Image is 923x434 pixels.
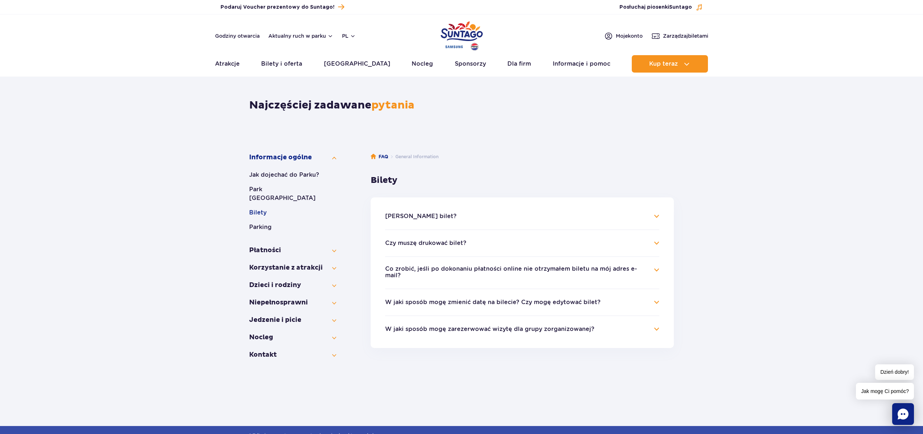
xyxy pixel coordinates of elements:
[616,32,643,40] span: Moje konto
[669,5,692,10] span: Suntago
[215,32,260,40] a: Godziny otwarcia
[553,55,610,73] a: Informacje i pomoc
[385,213,457,220] button: [PERSON_NAME] bilet?
[249,223,336,232] button: Parking
[249,351,336,359] button: Kontakt
[249,171,336,179] button: Jak dojechać do Parku?
[385,326,594,332] button: W jaki sposób mogę zarezerwować wizytę dla grupy zorganizowanej?
[619,4,692,11] span: Posłuchaj piosenki
[249,246,336,255] button: Płatności
[249,298,336,307] button: Niepełno­sprawni
[385,266,648,279] button: Co zrobić, jeśli po dokonaniu płatności online nie otrzymałem biletu na mój adres e-mail?
[619,4,703,11] button: Posłuchaj piosenkiSuntago
[249,316,336,324] button: Jedzenie i picie
[412,55,433,73] a: Nocleg
[663,32,708,40] span: Zarządzaj biletami
[371,175,674,186] h3: Bilety
[249,185,336,202] button: Park [GEOGRAPHIC_DATA]
[249,263,336,272] button: Korzystanie z atrakcji
[371,153,388,160] a: FAQ
[388,153,438,160] li: General Information
[385,299,601,306] button: W jaki sposób mogę zmienić datę na bilecie? Czy mogę edytować bilet?
[507,55,531,73] a: Dla firm
[892,403,914,425] div: Chat
[268,33,333,39] button: Aktualny ruch w parku
[649,61,678,67] span: Kup teraz
[249,333,336,342] button: Nocleg
[385,240,466,246] button: Czy muszę drukować bilet?
[249,281,336,290] button: Dzieci i rodziny
[342,32,356,40] button: pl
[604,32,643,40] a: Mojekonto
[441,18,483,52] a: Park of Poland
[632,55,708,73] button: Kup teraz
[324,55,390,73] a: [GEOGRAPHIC_DATA]
[249,208,336,217] button: Bilety
[371,98,415,112] span: pytania
[249,153,336,162] button: Informacje ogólne
[455,55,486,73] a: Sponsorzy
[875,364,914,380] span: Dzień dobry!
[221,4,334,11] span: Podaruj Voucher prezentowy do Suntago!
[215,55,240,73] a: Atrakcje
[651,32,708,40] a: Zarządzajbiletami
[249,99,674,112] h1: Najczęściej zadawane
[856,383,914,400] span: Jak mogę Ci pomóc?
[221,2,344,12] a: Podaruj Voucher prezentowy do Suntago!
[261,55,302,73] a: Bilety i oferta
